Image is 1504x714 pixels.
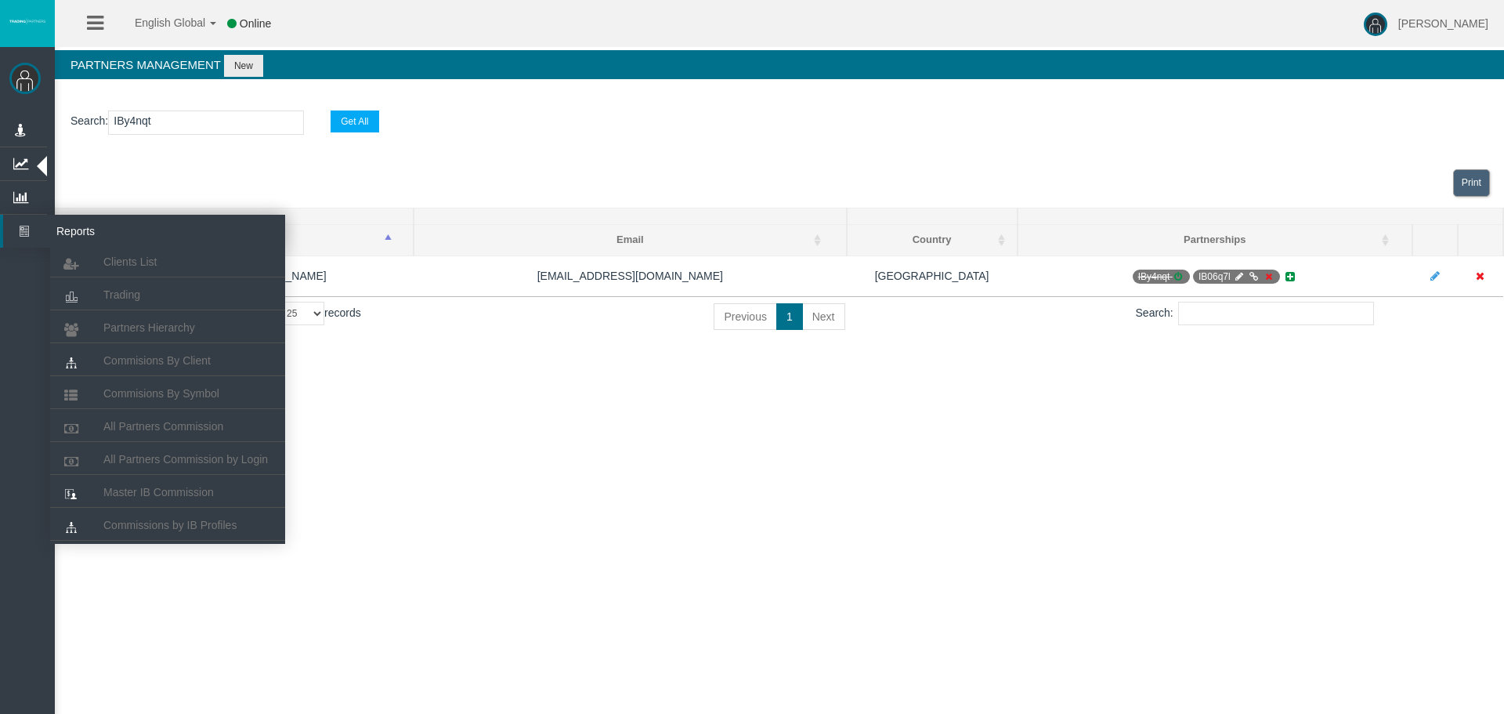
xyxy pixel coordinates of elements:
span: IB [1133,270,1190,284]
a: Trading [50,281,285,309]
i: Deactivate Partnership [1263,272,1274,281]
a: Partners Hierarchy [50,314,285,342]
input: Search: [1178,302,1374,325]
label: Search: [1136,302,1374,325]
th: Email: activate to sort column ascending [414,225,846,256]
th: Partnerships: activate to sort column ascending [1018,225,1412,256]
i: Manage Partnership [1233,272,1245,281]
label: Show records [248,302,361,325]
button: Get All [331,111,378,132]
i: Generate Direct Link [1248,272,1260,281]
span: IB [1193,270,1280,284]
a: 1 [776,303,803,330]
a: Commissions by IB Profiles [50,511,285,539]
span: Clients List [103,256,157,268]
label: Search [70,112,105,130]
a: Commisions By Client [50,346,285,375]
p: : [70,111,1488,135]
a: Commisions By Symbol [50,379,285,408]
span: English Global [114,16,205,29]
select: Showrecords [275,302,324,325]
span: Master IB Commission [103,486,214,498]
span: Trading [103,288,140,301]
span: Reports [45,215,198,248]
a: Reports [3,215,285,248]
span: All Partners Commission [103,420,223,433]
a: Previous [714,303,776,330]
span: Partners Hierarchy [103,321,195,334]
a: View print view [1453,169,1490,197]
img: logo.svg [8,18,47,24]
a: All Partners Commission by Login [50,445,285,473]
span: Online [240,17,271,30]
i: Reactivate Partnership [1173,272,1184,281]
span: Partners Management [70,58,221,71]
span: All Partners Commission by Login [103,453,268,466]
a: Next [802,303,845,330]
span: Print [1462,177,1481,188]
span: Commisions By Client [103,354,211,367]
a: All Partners Commission [50,412,285,440]
td: [EMAIL_ADDRESS][DOMAIN_NAME] [414,256,846,296]
img: user-image [1364,13,1387,36]
i: Add new Partnership [1283,271,1297,282]
a: Master IB Commission [50,478,285,506]
span: Commissions by IB Profiles [103,519,237,531]
button: New [224,55,263,77]
td: [GEOGRAPHIC_DATA] [847,256,1018,296]
span: [PERSON_NAME] [1398,17,1488,30]
th: Country: activate to sort column ascending [847,225,1018,256]
span: Commisions By Symbol [103,387,219,400]
a: Clients List [50,248,285,276]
